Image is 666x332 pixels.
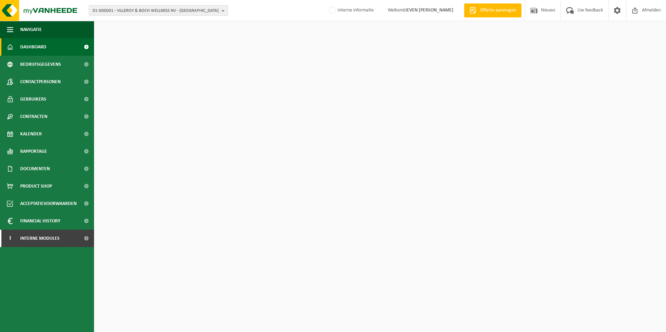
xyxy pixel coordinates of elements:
[20,38,46,56] span: Dashboard
[7,230,13,247] span: I
[20,21,42,38] span: Navigatie
[328,5,374,16] label: Interne informatie
[20,108,47,125] span: Contracten
[20,177,52,195] span: Product Shop
[20,212,60,230] span: Financial History
[20,56,61,73] span: Bedrijfsgegevens
[20,195,77,212] span: Acceptatievoorwaarden
[20,90,46,108] span: Gebruikers
[20,143,47,160] span: Rapportage
[20,125,42,143] span: Kalender
[20,160,50,177] span: Documenten
[20,230,60,247] span: Interne modules
[89,5,228,16] button: 01-000001 - VILLEROY & BOCH WELLNESS NV - [GEOGRAPHIC_DATA]
[93,6,219,16] span: 01-000001 - VILLEROY & BOCH WELLNESS NV - [GEOGRAPHIC_DATA]
[20,73,61,90] span: Contactpersonen
[403,8,454,13] strong: LIEVEN [PERSON_NAME]
[464,3,521,17] a: Offerte aanvragen
[478,7,518,14] span: Offerte aanvragen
